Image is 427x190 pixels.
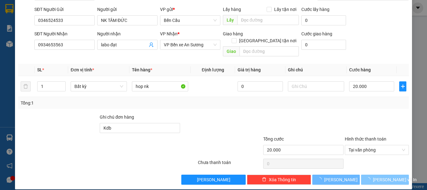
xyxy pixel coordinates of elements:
span: Định lượng [202,67,224,72]
div: Chưa thanh toán [197,159,263,170]
span: VPBC1510250001 [31,40,66,44]
button: plus [399,81,406,91]
span: Xóa Thông tin [269,176,296,183]
input: Cước giao hàng [301,40,346,50]
span: Tổng cước [263,136,284,141]
span: Lấy hàng [223,7,241,12]
span: [PERSON_NAME] [197,176,230,183]
span: Bất kỳ [74,82,123,91]
span: Tên hàng [132,67,152,72]
th: Ghi chú [285,64,347,76]
div: VP gửi [160,6,220,13]
span: Đơn vị tính [71,67,94,72]
span: [GEOGRAPHIC_DATA] tận nơi [237,37,299,44]
span: delete [262,177,266,182]
input: 0 [238,81,283,91]
span: Cước hàng [349,67,371,72]
button: [PERSON_NAME] và In [361,175,409,185]
span: SL [37,67,42,72]
span: user-add [149,42,154,47]
div: SĐT Người Gửi [34,6,95,13]
span: Bến Cầu [164,16,217,25]
span: Hotline: 19001152 [49,28,77,32]
input: VD: Bàn, Ghế [132,81,188,91]
button: [PERSON_NAME] [181,175,245,185]
button: deleteXóa Thông tin [247,175,311,185]
span: 01 Võ Văn Truyện, KP.1, Phường 2 [49,19,86,27]
input: Ghi chú đơn hàng [100,123,180,133]
strong: ĐỒNG PHƯỚC [49,3,86,9]
span: loading [317,177,324,182]
span: Giá trị hàng [238,67,261,72]
div: Người nhận [97,30,158,37]
span: [PERSON_NAME] và In [373,176,417,183]
span: loading [366,177,373,182]
label: Hình thức thanh toán [345,136,386,141]
span: 06:32:09 [DATE] [14,45,38,49]
span: In ngày: [2,45,38,49]
span: Lấy [223,15,237,25]
div: Tổng: 1 [21,100,165,106]
span: Giao hàng [223,31,243,36]
span: VP Bến xe An Sương [164,40,217,49]
span: Tại văn phòng [349,145,405,155]
span: VP Nhận [160,31,178,36]
input: Dọc đường [237,15,299,25]
label: Cước giao hàng [301,31,332,36]
input: Cước lấy hàng [301,15,346,25]
span: Giao [223,46,239,56]
img: logo [2,4,30,31]
label: Ghi chú đơn hàng [100,115,134,120]
button: [PERSON_NAME] [312,175,360,185]
div: SĐT Người Nhận [34,30,95,37]
button: delete [21,81,31,91]
span: Lấy tận nơi [272,6,299,13]
span: Bến xe [GEOGRAPHIC_DATA] [49,10,84,18]
span: ----------------------------------------- [17,34,77,39]
label: Cước lấy hàng [301,7,329,12]
span: plus [399,84,406,89]
span: [PERSON_NAME] [324,176,358,183]
span: [PERSON_NAME]: [2,40,66,44]
input: Ghi Chú [288,81,344,91]
input: Dọc đường [239,46,299,56]
div: Người gửi [97,6,158,13]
